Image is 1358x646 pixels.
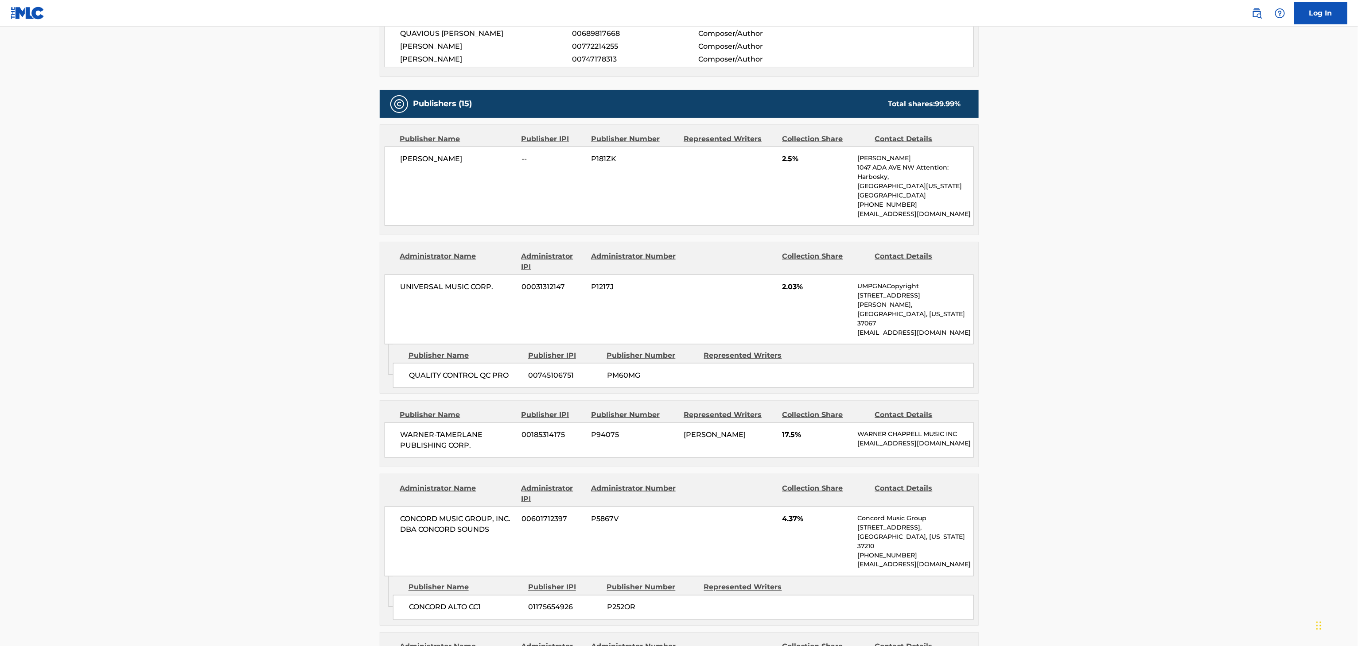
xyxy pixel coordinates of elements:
[400,134,515,144] div: Publisher Name
[684,410,775,420] div: Represented Writers
[782,410,868,420] div: Collection Share
[857,429,973,439] p: WARNER CHAPPELL MUSIC INC
[401,429,515,451] span: WARNER-TAMERLANE PUBLISHING CORP.
[400,410,515,420] div: Publisher Name
[1271,4,1289,22] div: Help
[400,483,515,504] div: Administrator Name
[888,99,961,109] div: Total shares:
[572,41,698,52] span: 00772214255
[607,350,697,361] div: Publisher Number
[401,54,572,65] span: [PERSON_NAME]
[521,483,584,504] div: Administrator IPI
[591,134,677,144] div: Publisher Number
[935,100,961,108] span: 99.99 %
[782,134,868,144] div: Collection Share
[857,282,973,291] p: UMPGNACopyright
[857,560,973,569] p: [EMAIL_ADDRESS][DOMAIN_NAME]
[782,251,868,272] div: Collection Share
[857,182,973,191] p: [GEOGRAPHIC_DATA][US_STATE]
[698,41,813,52] span: Composer/Author
[413,99,472,109] h5: Publishers (15)
[782,154,851,164] span: 2.5%
[684,134,775,144] div: Represented Writers
[857,328,973,337] p: [EMAIL_ADDRESS][DOMAIN_NAME]
[857,200,973,209] p: [PHONE_NUMBER]
[684,430,746,439] span: [PERSON_NAME]
[704,350,794,361] div: Represented Writers
[572,28,698,39] span: 00689817668
[529,370,600,381] span: 00745106751
[857,154,973,163] p: [PERSON_NAME]
[857,551,973,560] p: [PHONE_NUMBER]
[857,309,973,328] p: [GEOGRAPHIC_DATA], [US_STATE] 37067
[698,28,813,39] span: Composer/Author
[782,514,851,524] span: 4.37%
[401,41,572,52] span: [PERSON_NAME]
[1294,2,1347,24] a: Log In
[401,514,515,535] span: CONCORD MUSIC GROUP, INC. DBA CONCORD SOUNDS
[607,602,697,613] span: P252OR
[857,523,973,532] p: [STREET_ADDRESS],
[857,163,973,182] p: 1047 ADA AVE NW Attention: Harbosky,
[857,291,973,309] p: [STREET_ADDRESS][PERSON_NAME],
[591,410,677,420] div: Publisher Number
[401,154,515,164] span: [PERSON_NAME]
[875,251,961,272] div: Contact Details
[529,602,600,613] span: 01175654926
[1252,8,1262,19] img: search
[1316,612,1322,639] div: Drag
[521,282,584,292] span: 00031312147
[1248,4,1266,22] a: Public Search
[1314,603,1358,646] iframe: Chat Widget
[528,582,600,593] div: Publisher IPI
[394,99,405,109] img: Publishers
[782,483,868,504] div: Collection Share
[409,370,522,381] span: QUALITY CONTROL QC PRO
[782,282,851,292] span: 2.03%
[521,251,584,272] div: Administrator IPI
[528,350,600,361] div: Publisher IPI
[521,429,584,440] span: 00185314175
[875,410,961,420] div: Contact Details
[704,582,794,593] div: Represented Writers
[607,582,697,593] div: Publisher Number
[591,251,677,272] div: Administrator Number
[591,429,677,440] span: P94075
[857,439,973,448] p: [EMAIL_ADDRESS][DOMAIN_NAME]
[409,582,521,593] div: Publisher Name
[521,154,584,164] span: --
[698,54,813,65] span: Composer/Author
[401,282,515,292] span: UNIVERSAL MUSIC CORP.
[857,514,973,523] p: Concord Music Group
[607,370,697,381] span: PM60MG
[1275,8,1285,19] img: help
[591,514,677,524] span: P5867V
[857,191,973,200] p: [GEOGRAPHIC_DATA]
[782,429,851,440] span: 17.5%
[521,410,584,420] div: Publisher IPI
[591,483,677,504] div: Administrator Number
[875,483,961,504] div: Contact Details
[409,602,522,613] span: CONCORD ALTO CC1
[401,28,572,39] span: QUAVIOUS [PERSON_NAME]
[857,209,973,219] p: [EMAIL_ADDRESS][DOMAIN_NAME]
[11,7,45,19] img: MLC Logo
[400,251,515,272] div: Administrator Name
[409,350,521,361] div: Publisher Name
[521,134,584,144] div: Publisher IPI
[572,54,698,65] span: 00747178313
[591,282,677,292] span: P1217J
[857,532,973,551] p: [GEOGRAPHIC_DATA], [US_STATE] 37210
[521,514,584,524] span: 00601712397
[875,134,961,144] div: Contact Details
[591,154,677,164] span: P181ZK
